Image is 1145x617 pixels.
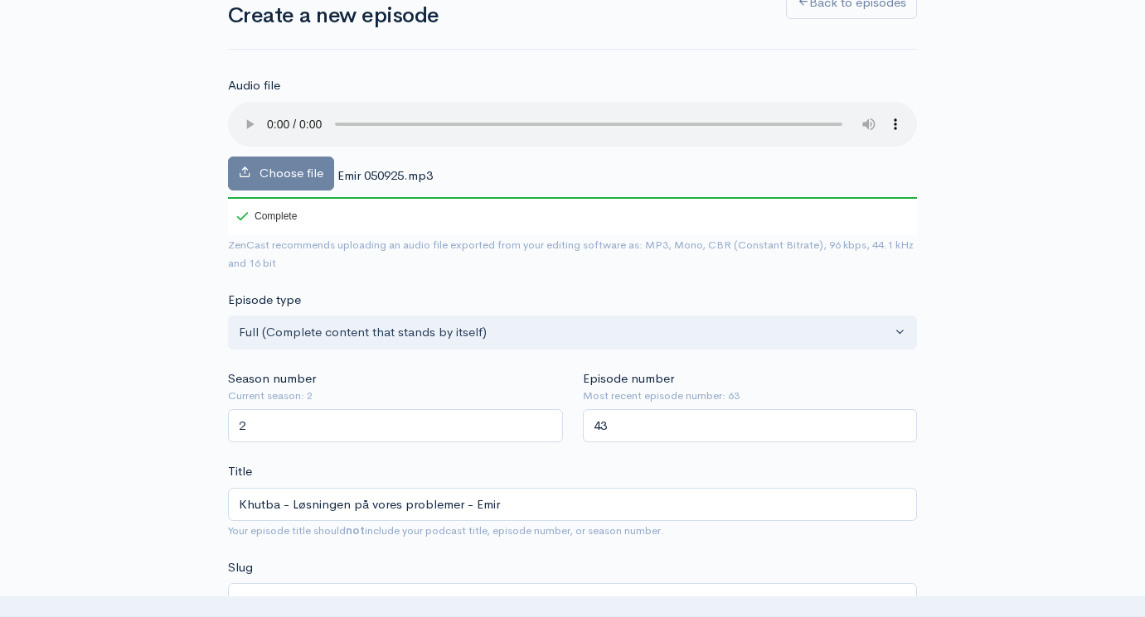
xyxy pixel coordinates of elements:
[228,291,301,310] label: Episode type
[228,197,300,235] div: Complete
[228,558,253,577] label: Slug
[228,76,280,95] label: Audio file
[228,462,252,481] label: Title
[228,388,563,404] small: Current season: 2
[228,197,917,199] div: 100%
[583,388,918,404] small: Most recent episode number: 63
[228,369,316,388] label: Season number
[337,167,433,183] span: Emir 050925.mp3
[228,583,917,617] input: title-of-episode
[239,323,891,342] div: Full (Complete content that stands by itself)
[236,211,297,221] div: Complete
[228,409,563,443] input: Enter season number for this episode
[228,523,664,537] small: Your episode title should include your podcast title, episode number, or season number.
[228,316,917,349] button: Full (Complete content that stands by itself)
[228,488,917,522] input: What is the episode's title?
[260,165,323,181] span: Choose file
[583,369,674,388] label: Episode number
[228,4,766,28] h1: Create a new episode
[228,238,914,271] small: ZenCast recommends uploading an audio file exported from your editing software as: MP3, Mono, CBR...
[346,523,365,537] strong: not
[583,409,918,443] input: Enter episode number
